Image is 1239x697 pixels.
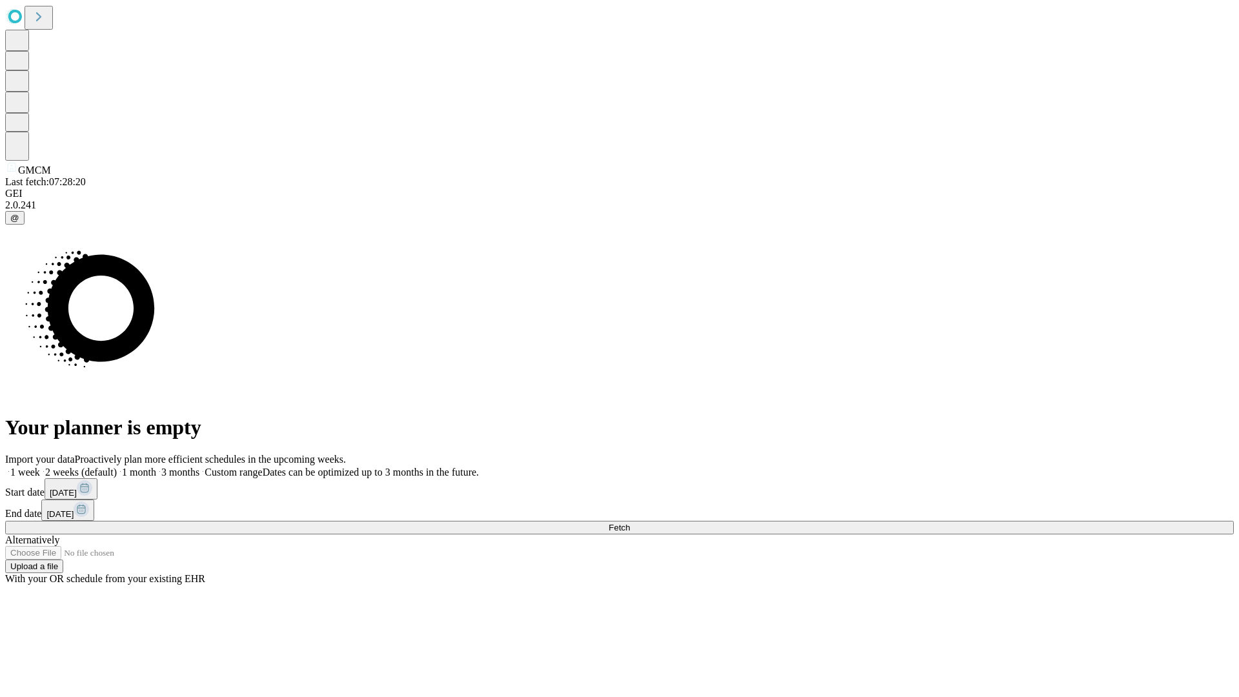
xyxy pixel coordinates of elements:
[5,573,205,584] span: With your OR schedule from your existing EHR
[5,176,86,187] span: Last fetch: 07:28:20
[45,467,117,478] span: 2 weeks (default)
[5,521,1234,534] button: Fetch
[45,478,97,500] button: [DATE]
[263,467,479,478] span: Dates can be optimized up to 3 months in the future.
[5,454,75,465] span: Import your data
[5,500,1234,521] div: End date
[10,467,40,478] span: 1 week
[18,165,51,176] span: GMCM
[161,467,199,478] span: 3 months
[10,213,19,223] span: @
[75,454,346,465] span: Proactively plan more efficient schedules in the upcoming weeks.
[205,467,262,478] span: Custom range
[50,488,77,498] span: [DATE]
[5,416,1234,439] h1: Your planner is empty
[5,188,1234,199] div: GEI
[5,534,59,545] span: Alternatively
[41,500,94,521] button: [DATE]
[5,211,25,225] button: @
[46,509,74,519] span: [DATE]
[5,560,63,573] button: Upload a file
[5,478,1234,500] div: Start date
[5,199,1234,211] div: 2.0.241
[609,523,630,532] span: Fetch
[122,467,156,478] span: 1 month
